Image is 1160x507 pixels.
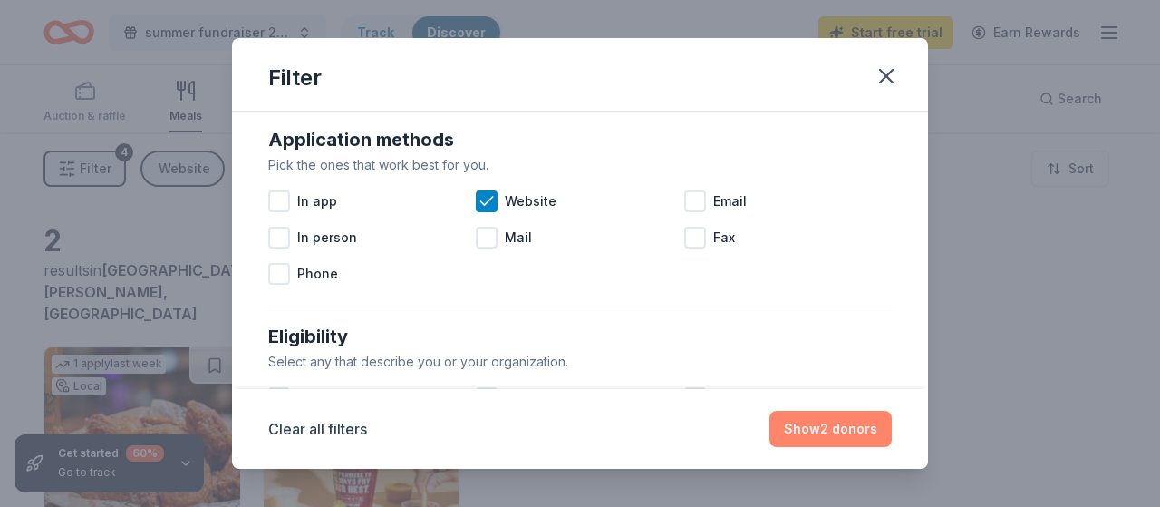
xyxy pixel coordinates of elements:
[268,351,892,373] div: Select any that describe you or your organization.
[268,125,892,154] div: Application methods
[297,190,337,212] span: In app
[268,322,892,351] div: Eligibility
[505,190,556,212] span: Website
[713,190,747,212] span: Email
[268,418,367,440] button: Clear all filters
[297,387,367,409] span: Individuals
[268,154,892,176] div: Pick the ones that work best for you.
[713,387,772,409] span: Religious
[769,411,892,447] button: Show2 donors
[297,227,357,249] span: In person
[297,263,338,285] span: Phone
[505,227,532,249] span: Mail
[505,387,556,409] span: Political
[713,227,735,249] span: Fax
[268,63,322,93] div: Filter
